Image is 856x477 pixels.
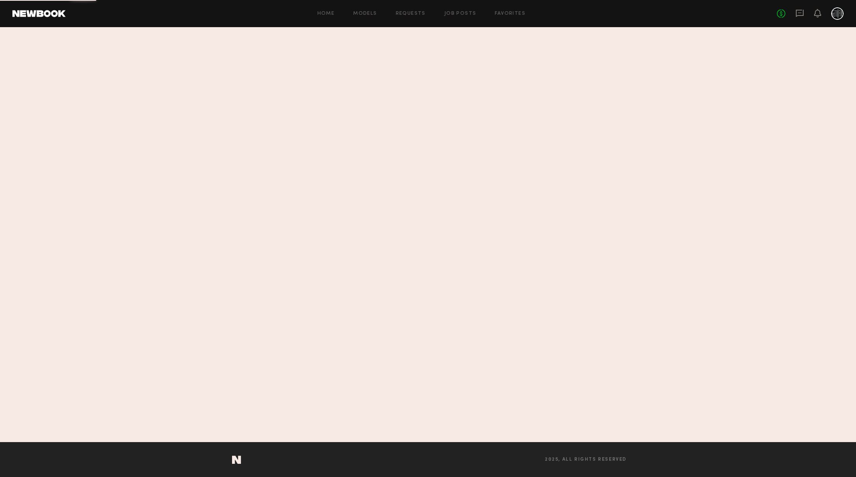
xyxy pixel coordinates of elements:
a: Requests [396,11,426,16]
a: Favorites [495,11,525,16]
a: Home [317,11,335,16]
span: 2025, all rights reserved [545,457,627,462]
a: Models [353,11,377,16]
a: Job Posts [444,11,477,16]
